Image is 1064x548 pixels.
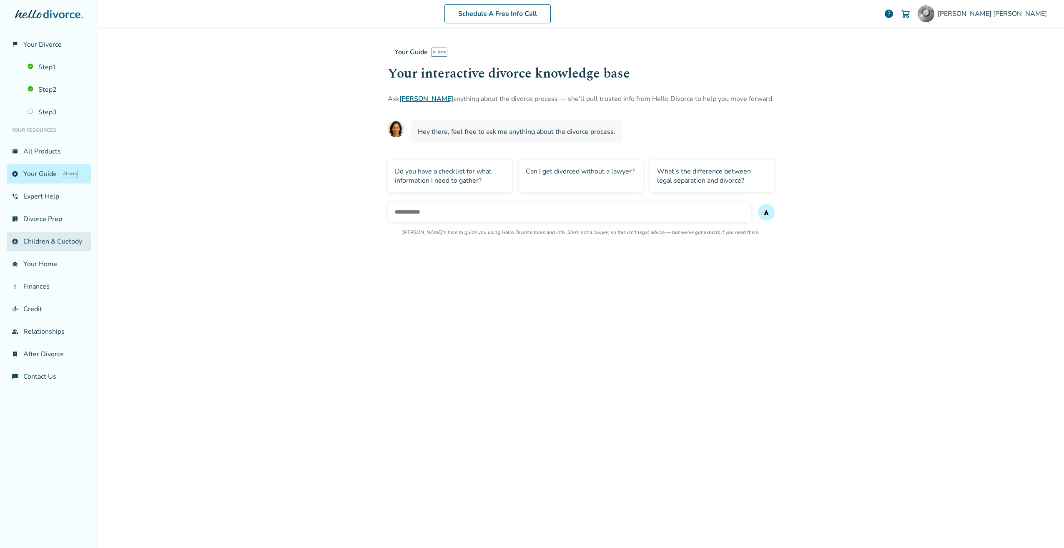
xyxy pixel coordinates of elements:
button: send [758,204,775,221]
a: phone_in_talkExpert Help [7,187,91,206]
span: flag_2 [12,41,18,48]
a: bookmark_checkAfter Divorce [7,344,91,364]
span: account_child [12,238,18,245]
img: AI Assistant [388,121,404,137]
span: group [12,328,18,335]
span: send [763,209,770,216]
span: Hey there, feel free to ask me anything about the divorce process. [418,127,615,136]
a: flag_2Your Divorce [7,35,91,54]
p: [PERSON_NAME]'s here to guide you using Hello Divorce tools and info. She's not a lawyer, so this... [402,229,760,236]
a: Schedule A Free Info Call [444,4,551,23]
h1: Your interactive divorce knowledge base [388,63,775,84]
img: Erik Berg [918,5,934,22]
span: Your Divorce [23,40,62,49]
span: [PERSON_NAME] [PERSON_NAME] [938,9,1050,18]
li: Your Resources [7,122,91,138]
span: attach_money [12,283,18,290]
div: Do you have a checklist for what information I need to gather? [388,160,512,192]
a: list_alt_checkDivorce Prep [7,209,91,229]
a: help [884,9,894,19]
span: AI beta [431,48,447,57]
span: phone_in_talk [12,193,18,200]
span: Your Guide [394,48,428,57]
a: Step2 [23,80,91,99]
a: groupRelationships [7,322,91,341]
span: chat_info [12,373,18,380]
span: finance_mode [12,306,18,312]
a: chat_infoContact Us [7,367,91,386]
a: view_listAll Products [7,142,91,161]
a: account_childChildren & Custody [7,232,91,251]
span: list_alt_check [12,216,18,222]
div: What’s the difference between legal separation and divorce? [650,160,775,192]
span: AI beta [62,170,78,178]
a: attach_moneyFinances [7,277,91,296]
a: finance_modeCredit [7,299,91,319]
span: bookmark_check [12,351,18,357]
a: Step1 [23,58,91,77]
span: explore [12,171,18,177]
a: garage_homeYour Home [7,254,91,274]
a: exploreYour GuideAI beta [7,164,91,184]
a: Step3 [23,103,91,122]
span: garage_home [12,261,18,267]
div: Can I get divorced without a lawyer? [519,160,643,192]
iframe: Chat Widget [1022,508,1064,548]
p: Ask anything about the divorce process — she’ll pull trusted info from Hello Divorce to help you ... [388,94,775,104]
img: Cart [901,9,911,19]
span: view_list [12,148,18,155]
a: [PERSON_NAME] [399,94,453,103]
